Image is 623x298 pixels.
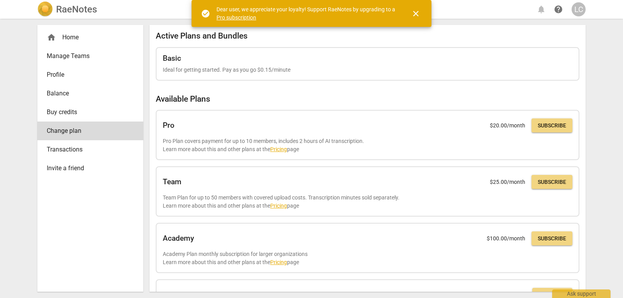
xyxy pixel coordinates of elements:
p: $ 20.00 /month [490,122,525,130]
p: Pro Plan covers payment for up to 10 members, includes 2 hours of AI transcription. Learn more ab... [163,137,572,153]
span: home [47,33,56,42]
h2: Active Plans and Bundles [156,31,579,41]
a: Buy credits [37,103,143,122]
span: Change plan [47,126,128,136]
h2: Basic [163,54,181,63]
h2: Academy [163,234,194,243]
a: Pricing [270,203,287,209]
span: Buy credits [47,108,128,117]
a: Balance [37,84,143,103]
p: $ 25.00 /month [490,178,525,186]
a: Transactions [37,140,143,159]
h2: Pro [163,121,174,130]
span: Invite a friend [47,164,128,173]
span: help [554,5,563,14]
img: Logo [37,2,53,17]
span: Manage Teams [47,51,128,61]
span: Subscribe [538,235,566,243]
p: Academy Plan monthly subscription for larger organizations Learn more about this and other plans ... [163,250,572,266]
a: LogoRaeNotes [37,2,97,17]
span: Transactions [47,145,128,154]
button: Close [407,4,425,23]
span: Balance [47,89,128,98]
h2: Available Plans [156,94,579,104]
button: Subscribe [531,118,572,132]
button: Subscribe [531,231,572,245]
a: Profile [37,65,143,84]
a: Pricing [270,259,287,265]
h2: Team [163,178,181,186]
a: Manage Teams [37,47,143,65]
div: Ask support [552,289,611,298]
h2: RaeNotes [56,4,97,15]
a: Change plan [37,122,143,140]
div: Dear user, we appreciate your loyalty! Support RaeNotes by upgrading to a [216,5,397,21]
span: Subscribe [538,178,566,186]
a: Help [551,2,565,16]
div: Home [37,28,143,47]
button: Subscribe [531,175,572,189]
a: Pro subscription [216,14,256,21]
a: Invite a friend [37,159,143,178]
button: LC [572,2,586,16]
span: check_circle [201,9,210,18]
div: Home [47,33,128,42]
span: close [411,9,421,18]
p: $ 100.00 /month [487,235,525,243]
p: Team Plan for up to 50 members with covered upload costs. Transcription minutes sold separately. ... [163,194,572,210]
span: Subscribe [538,122,566,130]
span: Profile [47,70,128,79]
p: Ideal for getting started. Pay as you go $0.15/minute [163,66,572,74]
a: Pricing [270,146,287,152]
